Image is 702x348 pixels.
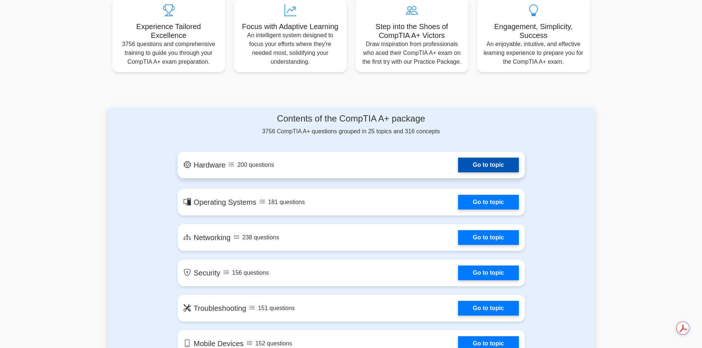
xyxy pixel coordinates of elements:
p: An intelligent system designed to focus your efforts where they're needed most, solidifying your ... [240,31,341,66]
h5: Engagement, Simplicity, Success [483,22,584,40]
a: Go to topic [458,301,518,316]
p: 3756 questions and comprehensive training to guide you through your CompTIA A+ exam preparation. [118,40,219,66]
a: Go to topic [458,195,518,210]
h5: Focus with Adaptive Learning [240,22,341,31]
h4: Contents of the CompTIA A+ package [178,113,525,124]
h5: Experience Tailored Excellence [118,22,219,40]
h5: Step into the Shoes of CompTIA A+ Victors [362,22,462,40]
a: Go to topic [458,158,518,172]
p: Draw inspiration from professionals who aced their CompTIA A+ exam on the first try with our Prac... [362,40,462,66]
a: Go to topic [458,266,518,280]
div: 3756 CompTIA A+ questions grouped in 25 topics and 316 concepts [178,113,525,136]
p: An enjoyable, intuitive, and effective learning experience to prepare you for the CompTIA A+ exam. [483,40,584,66]
a: Go to topic [458,230,518,245]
